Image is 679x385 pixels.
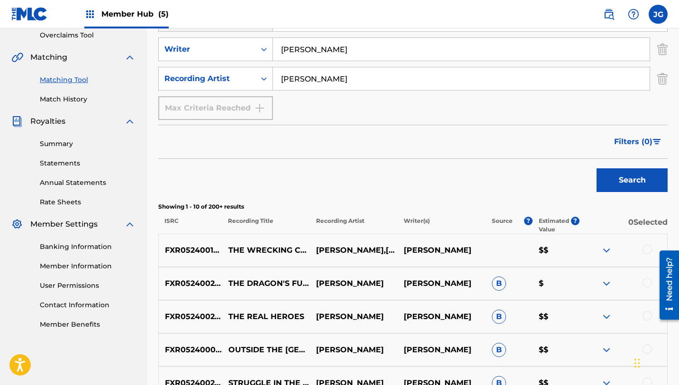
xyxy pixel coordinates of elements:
[222,311,310,322] p: THE REAL HEROES
[533,245,579,256] p: $$
[40,300,136,310] a: Contact Information
[579,217,668,234] p: 0 Selected
[652,247,679,323] iframe: Resource Center
[657,67,668,91] img: Delete Criterion
[649,5,668,24] div: User Menu
[159,278,222,289] p: FXR052400215
[164,44,250,55] div: Writer
[40,158,136,168] a: Statements
[222,278,310,289] p: THE DRAGON'S FURY
[310,245,398,256] p: [PERSON_NAME],[PERSON_NAME]
[159,311,222,322] p: FXR052400223
[222,217,310,234] p: Recording Title
[599,5,618,24] a: Public Search
[84,9,96,20] img: Top Rightsholders
[30,116,65,127] span: Royalties
[222,344,310,356] p: OUTSIDE THE [GEOGRAPHIC_DATA]
[11,52,23,63] img: Matching
[524,217,533,225] span: ?
[533,344,579,356] p: $$
[657,37,668,61] img: Delete Criterion
[624,5,643,24] div: Help
[492,310,506,324] span: B
[601,344,612,356] img: expand
[310,311,398,322] p: [PERSON_NAME]
[30,52,67,63] span: Matching
[164,73,250,84] div: Recording Artist
[398,344,485,356] p: [PERSON_NAME]
[124,52,136,63] img: expand
[533,278,579,289] p: $
[40,281,136,291] a: User Permissions
[603,9,615,20] img: search
[310,278,398,289] p: [PERSON_NAME]
[124,116,136,127] img: expand
[124,219,136,230] img: expand
[222,245,310,256] p: THE WRECKING CREW - [PERSON_NAME] REMIX
[597,168,668,192] button: Search
[492,217,513,234] p: Source
[310,344,398,356] p: [PERSON_NAME]
[398,278,485,289] p: [PERSON_NAME]
[158,202,668,211] p: Showing 1 - 10 of 200+ results
[492,276,506,291] span: B
[40,197,136,207] a: Rate Sheets
[309,217,398,234] p: Recording Artist
[159,245,222,256] p: FXR052400167
[601,278,612,289] img: expand
[158,217,222,234] p: ISRC
[40,139,136,149] a: Summary
[653,139,661,145] img: filter
[634,349,640,377] div: Drag
[539,217,571,234] p: Estimated Value
[398,245,485,256] p: [PERSON_NAME]
[30,219,98,230] span: Member Settings
[632,339,679,385] iframe: Chat Widget
[40,261,136,271] a: Member Information
[158,9,169,18] span: (5)
[101,9,169,19] span: Member Hub
[40,178,136,188] a: Annual Statements
[492,343,506,357] span: B
[608,130,668,154] button: Filters (0)
[614,136,652,147] span: Filters ( 0 )
[40,320,136,330] a: Member Benefits
[601,245,612,256] img: expand
[398,217,486,234] p: Writer(s)
[11,219,23,230] img: Member Settings
[601,311,612,322] img: expand
[40,94,136,104] a: Match History
[40,242,136,252] a: Banking Information
[628,9,639,20] img: help
[11,116,23,127] img: Royalties
[40,30,136,40] a: Overclaims Tool
[40,75,136,85] a: Matching Tool
[398,311,485,322] p: [PERSON_NAME]
[11,7,48,21] img: MLC Logo
[571,217,579,225] span: ?
[159,344,222,356] p: FXR052400049
[533,311,579,322] p: $$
